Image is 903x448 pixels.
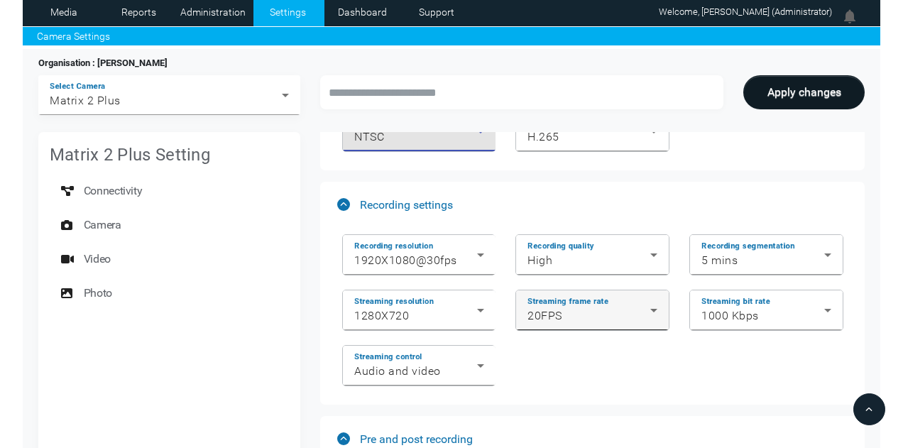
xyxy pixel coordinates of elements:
span: Audio and video [354,364,441,378]
mat-panel-title: Recording settings [337,198,836,212]
span: Connectivity [84,177,142,205]
img: bell24.png [841,8,858,25]
a: Support [403,1,471,23]
mat-label: Select Camera [50,82,105,92]
span: Camera [84,211,121,239]
mat-label: Streaming control [354,352,422,362]
mat-label: Streaming frame rate [527,297,608,307]
a: Settings [253,1,322,23]
span: 20FPS [527,309,562,322]
span: Welcome, [PERSON_NAME] (Administrator) [659,6,832,17]
mat-label: Recording quality [527,241,594,251]
span: Video [84,245,111,273]
span: H.265 [527,130,559,143]
div: Recording settings [320,227,865,405]
span: High [527,253,552,267]
span: Matrix 2 Plus [50,94,121,107]
mat-card-title: Matrix 2 Plus Setting [50,143,210,166]
mat-label: Streaming resolution [354,297,434,307]
mat-label: Recording segmentation [701,241,794,251]
span: 1920X1080@30fps [354,253,457,267]
span: 1280X720 [354,309,409,322]
span: NTSC [354,130,384,143]
a: Reports [104,1,173,23]
a: Camera Settings [37,29,110,44]
a: Media [30,1,99,23]
a: Dashboard [328,1,397,23]
span: 1000 Kbps [701,309,759,322]
mat-panel-title: Pre and post recording [337,432,836,446]
button: Apply changes [743,75,865,109]
mat-label: Streaming bit rate [701,297,770,307]
span: Photo [84,279,112,307]
div: Video format [320,104,865,170]
mat-label: Recording resolution [354,241,433,251]
a: Administration [179,1,248,23]
label: Organisation : [PERSON_NAME] [38,56,168,70]
mat-expansion-panel-header: Recording settings [320,182,865,227]
span: 5 mins [701,253,738,267]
